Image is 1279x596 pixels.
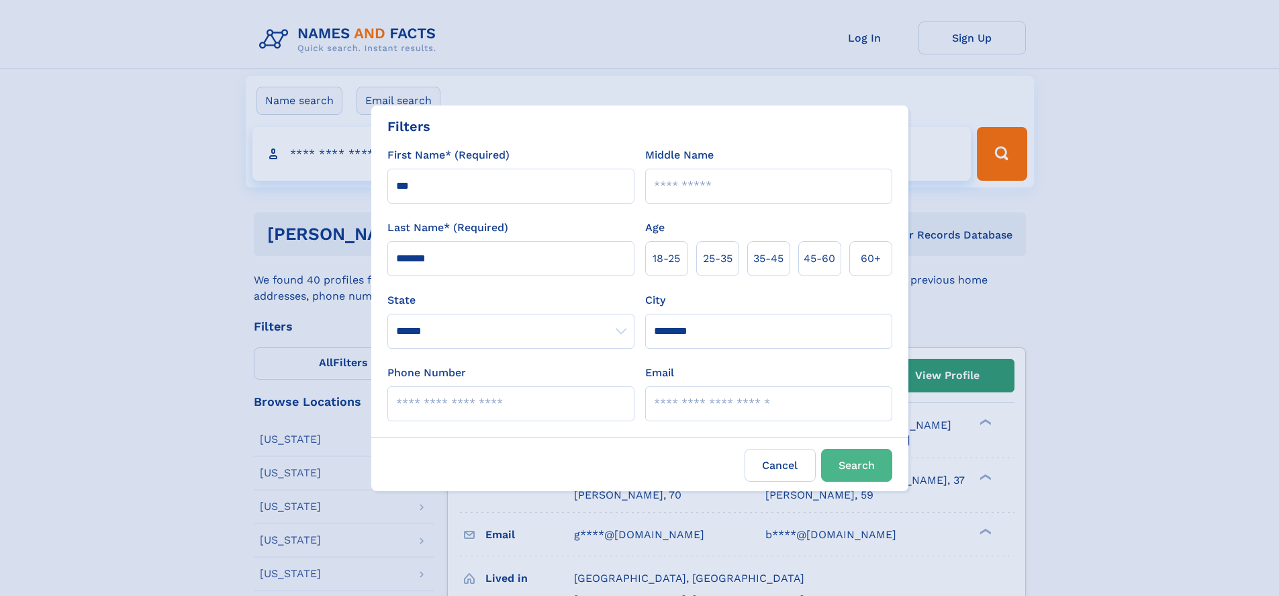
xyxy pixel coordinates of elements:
span: 35‑45 [753,251,784,267]
label: State [387,292,634,308]
span: 45‑60 [804,251,835,267]
label: Cancel [745,449,816,482]
label: Phone Number [387,365,466,381]
span: 60+ [861,251,881,267]
label: Middle Name [645,147,714,163]
label: Last Name* (Required) [387,220,508,236]
span: 25‑35 [703,251,732,267]
label: Age [645,220,665,236]
label: Email [645,365,674,381]
button: Search [821,449,892,482]
label: First Name* (Required) [387,147,510,163]
label: City [645,292,665,308]
div: Filters [387,116,430,136]
span: 18‑25 [653,251,680,267]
